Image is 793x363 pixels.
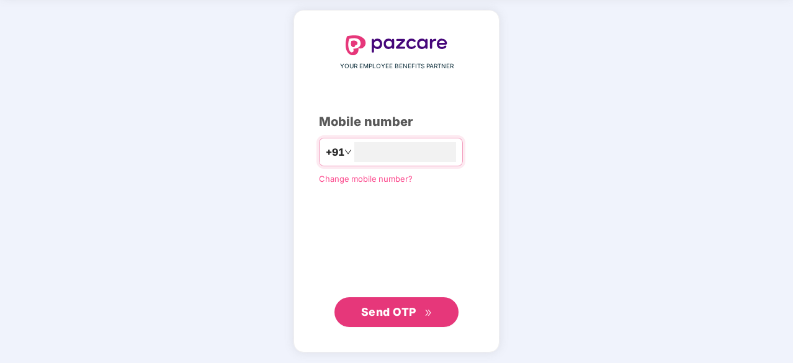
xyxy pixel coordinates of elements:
[319,112,474,132] div: Mobile number
[340,61,454,71] span: YOUR EMPLOYEE BENEFITS PARTNER
[346,35,447,55] img: logo
[334,297,459,327] button: Send OTPdouble-right
[319,174,413,184] a: Change mobile number?
[344,148,352,156] span: down
[326,145,344,160] span: +91
[424,309,432,317] span: double-right
[361,305,416,318] span: Send OTP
